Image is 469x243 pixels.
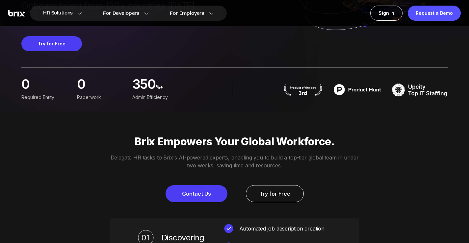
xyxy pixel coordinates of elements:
[166,185,227,202] a: Contact Us
[170,10,204,17] span: For Employers
[370,6,403,21] a: Sign In
[43,8,73,18] span: HR Solutions
[21,36,82,51] button: Try for Free
[21,94,72,101] div: Required Entity
[162,232,208,243] span: Discovering
[239,223,331,234] div: Automated job description creation
[8,10,25,17] img: Brix Logo
[246,185,304,202] a: Try for Free
[408,6,461,21] a: Request a Demo
[110,154,359,169] p: Delegate HR tasks to Brix's AI-powered experts, enabling you to build a top-tier global team in u...
[21,78,29,89] span: 0
[132,94,183,101] div: Admin Efficiency
[329,82,385,98] img: product hunt badge
[77,78,85,89] span: 0
[283,84,323,96] img: product hunt badge
[77,94,127,101] div: Paperwork
[155,82,182,96] span: %+
[132,78,155,92] span: 350
[392,82,448,98] img: TOP IT STAFFING
[103,10,140,17] span: For Developers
